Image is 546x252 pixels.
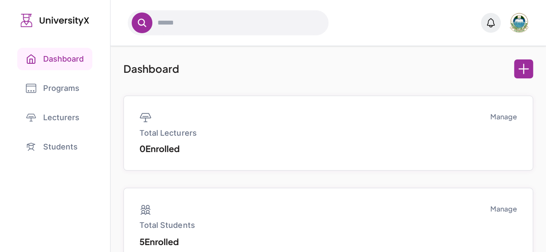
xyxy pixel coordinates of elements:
[17,136,93,158] a: Students
[490,204,517,214] a: Manage
[21,14,89,27] img: UniversityX
[139,219,195,231] p: Total Students
[17,48,92,70] a: Dashboard
[139,143,196,155] p: 0 Enrolled
[123,59,179,78] p: Dashboard
[139,127,196,139] p: Total Lecturers
[490,112,517,122] a: Manage
[139,235,195,249] p: 5 Enrolled
[17,77,93,100] a: Programs
[17,106,93,129] a: Lecturers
